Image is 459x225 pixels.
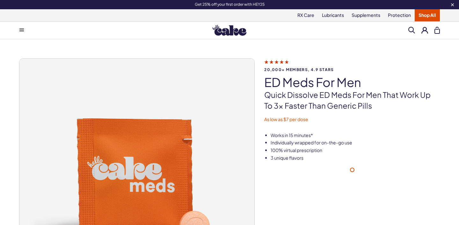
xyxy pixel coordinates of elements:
[271,147,440,154] li: 100% virtual prescription
[348,9,384,21] a: Supplements
[264,59,440,72] a: 20,000+ members, 4.9 stars
[271,155,440,161] li: 3 unique flavors
[294,9,318,21] a: RX Care
[271,140,440,146] li: Individually wrapped for on-the-go use
[384,9,415,21] a: Protection
[271,132,440,139] li: Works in 15 minutes*
[264,116,440,123] p: As low as $7 per dose
[264,90,440,111] p: Quick dissolve ED Meds for men that work up to 3x faster than generic pills
[318,9,348,21] a: Lubricants
[212,25,246,36] img: Hello Cake
[264,76,440,89] h1: ED Meds for Men
[415,9,440,21] a: Shop All
[264,68,440,72] span: 20,000+ members, 4.9 stars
